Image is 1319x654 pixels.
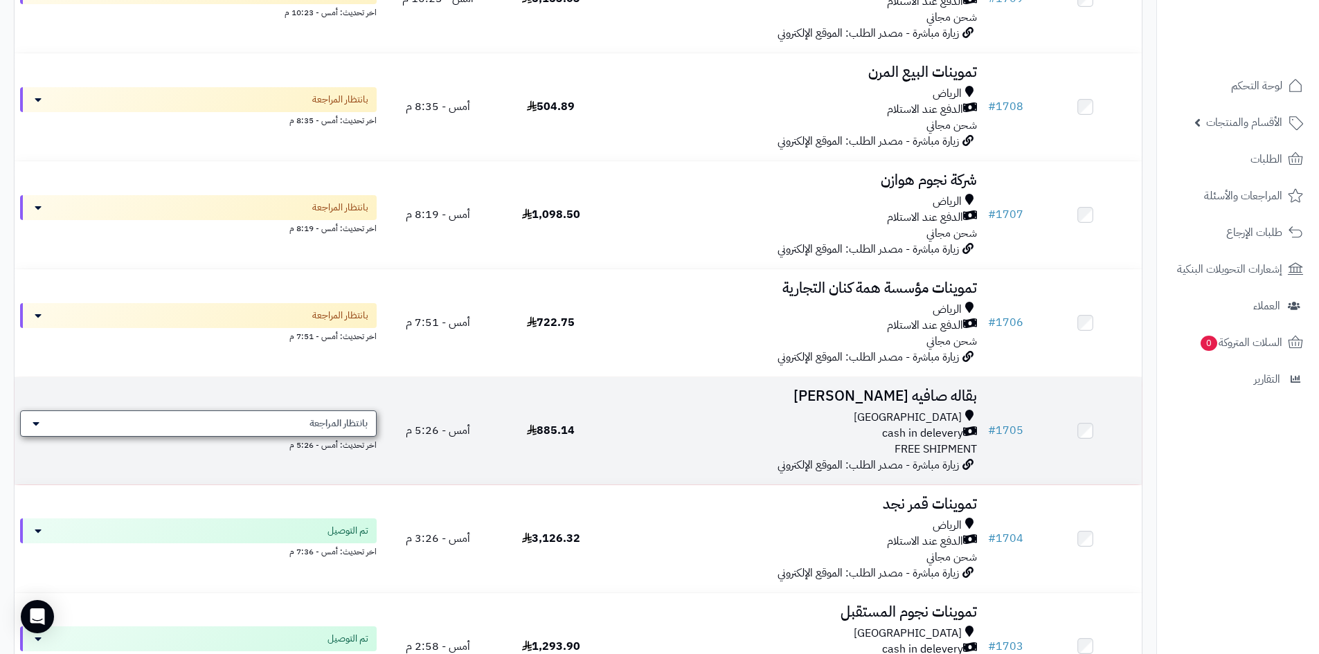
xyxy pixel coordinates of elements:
[988,206,996,223] span: #
[20,437,377,451] div: اخر تحديث: أمس - 5:26 م
[1204,186,1282,206] span: المراجعات والأسئلة
[20,543,377,558] div: اخر تحديث: أمس - 7:36 م
[613,280,977,296] h3: تموينات مؤسسة همة كنان التجارية
[1253,296,1280,316] span: العملاء
[1231,76,1282,96] span: لوحة التحكم
[527,98,575,115] span: 504.89
[312,309,368,323] span: بانتظار المراجعة
[1165,289,1311,323] a: العملاء
[926,225,977,242] span: شحن مجاني
[20,112,377,127] div: اخر تحديث: أمس - 8:35 م
[1199,333,1282,352] span: السلات المتروكة
[20,328,377,343] div: اخر تحديث: أمس - 7:51 م
[988,314,996,331] span: #
[778,25,959,42] span: زيارة مباشرة - مصدر الطلب: الموقع الإلكتروني
[406,530,470,547] span: أمس - 3:26 م
[1254,370,1280,389] span: التقارير
[1201,336,1217,351] span: 0
[1165,143,1311,176] a: الطلبات
[20,4,377,19] div: اخر تحديث: أمس - 10:23 م
[406,206,470,223] span: أمس - 8:19 م
[1250,149,1282,169] span: الطلبات
[1165,363,1311,396] a: التقارير
[406,98,470,115] span: أمس - 8:35 م
[21,600,54,633] div: Open Intercom Messenger
[933,302,962,318] span: الرياض
[613,388,977,404] h3: بقاله صافيه [PERSON_NAME]
[613,496,977,512] h3: تموينات قمر نجد
[1165,326,1311,359] a: السلات المتروكة0
[933,518,962,534] span: الرياض
[926,549,977,565] span: شحن مجاني
[1165,253,1311,286] a: إشعارات التحويلات البنكية
[20,220,377,235] div: اخر تحديث: أمس - 8:19 م
[527,422,575,439] span: 885.14
[406,314,470,331] span: أمس - 7:51 م
[613,64,977,80] h3: تموينات البيع المرن
[854,410,962,426] span: [GEOGRAPHIC_DATA]
[988,98,1023,115] a: #1708
[1225,37,1306,66] img: logo-2.png
[778,133,959,149] span: زيارة مباشرة - مصدر الطلب: الموقع الإلكتروني
[854,626,962,642] span: [GEOGRAPHIC_DATA]
[309,417,368,430] span: بانتظار المراجعة
[926,9,977,26] span: شحن مجاني
[406,422,470,439] span: أمس - 5:26 م
[778,457,959,473] span: زيارة مباشرة - مصدر الطلب: الموقع الإلكتروني
[887,210,963,226] span: الدفع عند الاستلام
[1177,260,1282,279] span: إشعارات التحويلات البنكية
[1165,216,1311,249] a: طلبات الإرجاع
[312,201,368,215] span: بانتظار المراجعة
[327,632,368,646] span: تم التوصيل
[933,194,962,210] span: الرياض
[926,117,977,134] span: شحن مجاني
[1226,223,1282,242] span: طلبات الإرجاع
[778,565,959,581] span: زيارة مباشرة - مصدر الطلب: الموقع الإلكتروني
[312,93,368,107] span: بانتظار المراجعة
[895,441,977,457] span: FREE SHIPMENT
[988,98,996,115] span: #
[933,86,962,102] span: الرياض
[988,314,1023,331] a: #1706
[988,422,1023,439] a: #1705
[988,422,996,439] span: #
[1206,113,1282,132] span: الأقسام والمنتجات
[926,333,977,349] span: شحن مجاني
[1165,179,1311,212] a: المراجعات والأسئلة
[327,524,368,538] span: تم التوصيل
[522,530,580,547] span: 3,126.32
[527,314,575,331] span: 722.75
[522,206,580,223] span: 1,098.50
[882,426,963,442] span: cash in delevery
[887,318,963,334] span: الدفع عند الاستلام
[613,172,977,188] h3: شركة نجوم هوازن
[613,604,977,620] h3: تموينات نجوم المستقبل
[887,534,963,549] span: الدفع عند الاستلام
[778,241,959,257] span: زيارة مباشرة - مصدر الطلب: الموقع الإلكتروني
[988,206,1023,223] a: #1707
[887,102,963,118] span: الدفع عند الاستلام
[988,530,996,547] span: #
[778,349,959,365] span: زيارة مباشرة - مصدر الطلب: الموقع الإلكتروني
[1165,69,1311,102] a: لوحة التحكم
[988,530,1023,547] a: #1704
